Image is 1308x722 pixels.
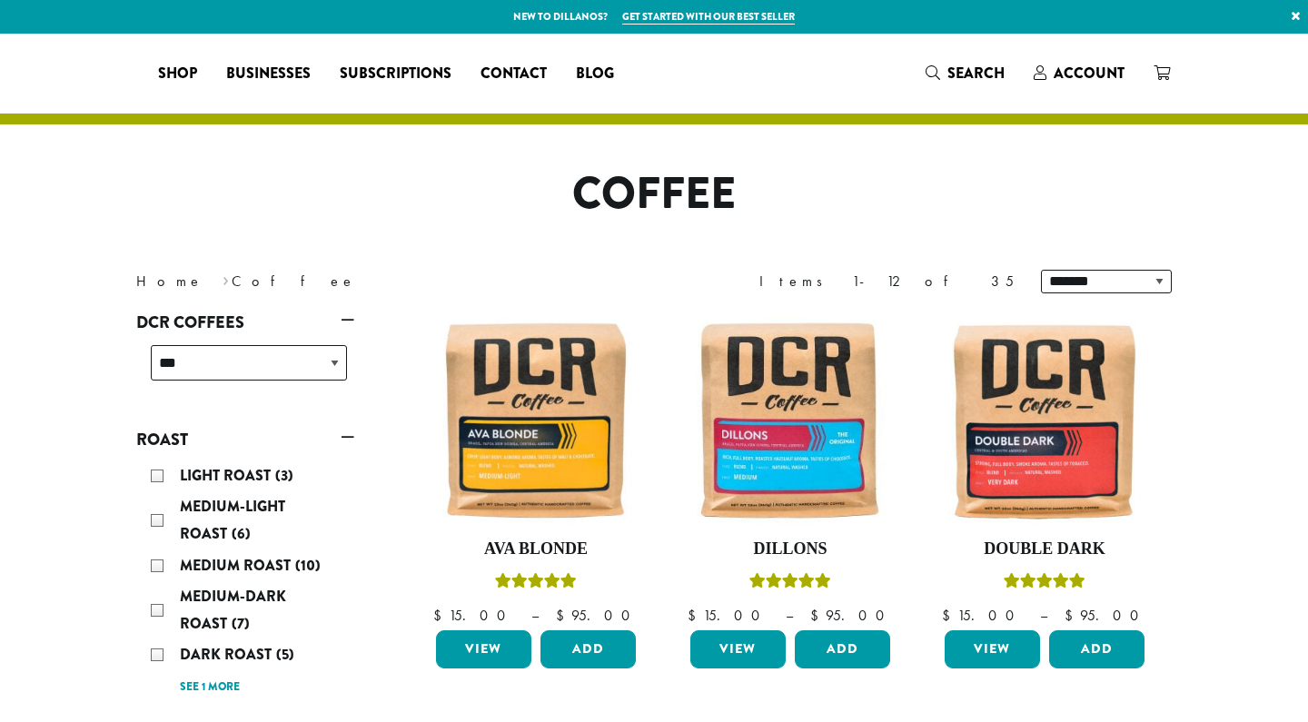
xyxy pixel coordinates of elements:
span: – [786,606,793,625]
span: Shop [158,63,197,85]
span: Contact [481,63,547,85]
nav: Breadcrumb [136,271,627,292]
span: – [531,606,539,625]
span: Medium-Dark Roast [180,586,286,634]
span: $ [810,606,826,625]
span: (10) [295,555,321,576]
a: Ava BlondeRated 5.00 out of 5 [431,316,640,623]
div: Rated 5.00 out of 5 [495,570,577,598]
a: View [945,630,1040,668]
button: Add [1049,630,1144,668]
a: View [690,630,786,668]
div: Items 1-12 of 35 [759,271,1014,292]
a: See 1 more [180,678,240,697]
img: Double-Dark-12oz-300x300.jpg [940,316,1149,525]
div: Roast [136,455,354,707]
span: Blog [576,63,614,85]
a: Double DarkRated 4.50 out of 5 [940,316,1149,623]
bdi: 15.00 [433,606,514,625]
div: Rated 4.50 out of 5 [1004,570,1085,598]
div: Rated 5.00 out of 5 [749,570,831,598]
div: DCR Coffees [136,338,354,402]
a: Roast [136,424,354,455]
span: – [1040,606,1047,625]
span: Subscriptions [340,63,451,85]
span: Light Roast [180,465,275,486]
a: Get started with our best seller [622,9,795,25]
a: DCR Coffees [136,307,354,338]
span: $ [556,606,571,625]
bdi: 15.00 [688,606,768,625]
span: $ [942,606,957,625]
span: (5) [276,644,294,665]
a: View [436,630,531,668]
span: Medium-Light Roast [180,496,285,544]
button: Add [795,630,890,668]
span: Businesses [226,63,311,85]
span: (7) [232,613,250,634]
h4: Dillons [686,539,895,559]
bdi: 15.00 [942,606,1023,625]
h4: Double Dark [940,539,1149,559]
img: Ava-Blonde-12oz-1-300x300.jpg [431,316,640,525]
span: (3) [275,465,293,486]
button: Add [540,630,636,668]
h4: Ava Blonde [431,539,640,559]
img: Dillons-12oz-300x300.jpg [686,316,895,525]
span: Search [947,63,1005,84]
span: $ [688,606,703,625]
bdi: 95.00 [810,606,893,625]
span: $ [433,606,449,625]
h1: Coffee [123,168,1185,221]
span: $ [1065,606,1080,625]
a: Search [911,58,1019,88]
span: Medium Roast [180,555,295,576]
span: Account [1054,63,1125,84]
span: › [223,264,229,292]
bdi: 95.00 [556,606,639,625]
span: (6) [232,523,251,544]
a: Shop [144,59,212,88]
span: Dark Roast [180,644,276,665]
bdi: 95.00 [1065,606,1147,625]
a: DillonsRated 5.00 out of 5 [686,316,895,623]
a: Home [136,272,203,291]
